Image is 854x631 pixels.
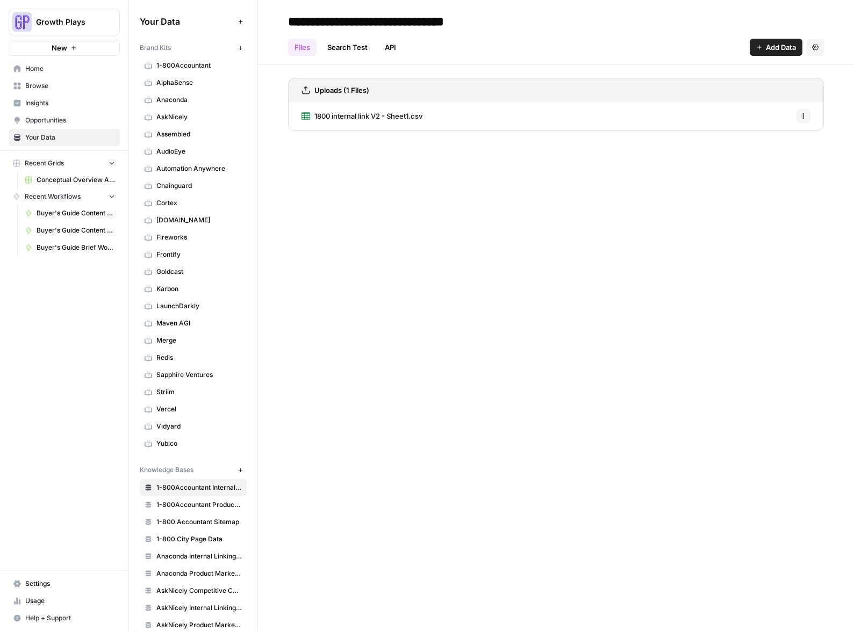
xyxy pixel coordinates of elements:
button: Recent Grids [9,155,120,171]
a: Vercel [140,401,247,418]
span: Vercel [156,404,242,414]
span: 1-800Accountant [156,61,242,70]
span: Automation Anywhere [156,164,242,173]
span: Fireworks [156,233,242,242]
a: Chainguard [140,177,247,194]
a: 1-800Accountant Internal Linking [140,479,247,496]
a: Home [9,60,120,77]
a: Search Test [321,39,374,56]
a: Your Data [9,129,120,146]
a: Automation Anywhere [140,160,247,177]
span: Insights [25,98,115,108]
a: AskNicely [140,108,247,126]
a: Maven AGI [140,315,247,332]
a: Browse [9,77,120,95]
a: 1-800Accountant Product Marketing [140,496,247,513]
a: 1-800 City Page Data [140,531,247,548]
a: Anaconda Product Marketing Wiki [140,565,247,582]
a: AudioEye [140,143,247,160]
span: [DOMAIN_NAME] [156,215,242,225]
span: Recent Grids [25,158,64,168]
a: 1800 internal link V2 - Sheet1.csv [302,102,422,130]
span: Conceptual Overview Article Grid [37,175,115,185]
a: Fireworks [140,229,247,246]
a: Buyer's Guide Brief Workflow [20,239,120,256]
span: AudioEye [156,147,242,156]
span: Yubico [156,439,242,448]
span: Maven AGI [156,318,242,328]
span: Cortex [156,198,242,208]
span: AskNicely Product Marketing Wiki [156,620,242,630]
span: Anaconda [156,95,242,105]
span: Merge [156,336,242,345]
span: Help + Support [25,613,115,623]
span: 1-800Accountant Internal Linking [156,483,242,492]
span: Buyer's Guide Content Workflow - 1-800 variation [37,226,115,235]
button: Workspace: Growth Plays [9,9,120,35]
span: Vidyard [156,422,242,431]
span: Buyer's Guide Content Workflow - Gemini/[PERSON_NAME] Version [37,208,115,218]
span: AskNicely Internal Linking KB [156,603,242,613]
span: Karbon [156,284,242,294]
span: Knowledge Bases [140,465,193,475]
a: Cortex [140,194,247,212]
span: Brand Kits [140,43,171,53]
a: 1-800Accountant [140,57,247,74]
button: Add Data [750,39,802,56]
button: Recent Workflows [9,188,120,205]
span: Goldcast [156,267,242,277]
span: Usage [25,596,115,606]
a: Frontify [140,246,247,263]
span: Assembled [156,129,242,139]
span: Sapphire Ventures [156,370,242,380]
a: Merge [140,332,247,349]
span: AlphaSense [156,78,242,88]
span: Frontify [156,250,242,259]
span: AskNicely Competitive Content Database [156,586,242,596]
a: AskNicely Internal Linking KB [140,599,247,617]
span: Redis [156,353,242,362]
a: API [378,39,403,56]
a: Anaconda [140,91,247,108]
span: AskNicely [156,112,242,122]
span: Buyer's Guide Brief Workflow [37,243,115,252]
a: [DOMAIN_NAME] [140,212,247,229]
span: Your Data [140,15,234,28]
span: Recent Workflows [25,192,81,201]
a: Assembled [140,126,247,143]
span: Growth Plays [36,17,101,27]
span: LaunchDarkly [156,301,242,311]
a: Opportunities [9,112,120,129]
a: Usage [9,592,120,610]
span: Add Data [766,42,796,53]
span: Chainguard [156,181,242,191]
a: Buyer's Guide Content Workflow - Gemini/[PERSON_NAME] Version [20,205,120,222]
span: 1-800Accountant Product Marketing [156,500,242,510]
span: Striim [156,387,242,397]
a: Vidyard [140,418,247,435]
h3: Uploads (1 Files) [314,85,369,96]
a: Uploads (1 Files) [302,78,369,102]
span: 1-800 City Page Data [156,534,242,544]
a: AskNicely Competitive Content Database [140,582,247,599]
a: Files [288,39,317,56]
a: Conceptual Overview Article Grid [20,171,120,188]
span: Opportunities [25,115,115,125]
a: 1-800 Accountant Sitemap [140,513,247,531]
a: Settings [9,575,120,592]
a: Goldcast [140,263,247,280]
span: Home [25,64,115,74]
a: Buyer's Guide Content Workflow - 1-800 variation [20,222,120,239]
span: 1-800 Accountant Sitemap [156,517,242,527]
span: Anaconda Internal Linking KB [156,552,242,561]
a: Striim [140,383,247,401]
a: Redis [140,349,247,366]
a: LaunchDarkly [140,298,247,315]
a: Insights [9,95,120,112]
a: Yubico [140,435,247,452]
a: AlphaSense [140,74,247,91]
button: Help + Support [9,610,120,627]
span: Settings [25,579,115,589]
span: Your Data [25,133,115,142]
a: Karbon [140,280,247,298]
